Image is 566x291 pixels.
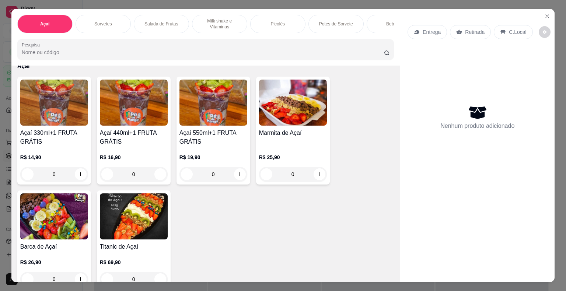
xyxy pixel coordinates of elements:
[100,154,168,161] p: R$ 16,90
[20,154,88,161] p: R$ 14,90
[144,21,178,27] p: Salada de Frutas
[541,10,553,22] button: Close
[179,80,247,126] img: product-image
[509,28,526,36] p: C.Local
[423,28,441,36] p: Entrega
[20,259,88,266] p: R$ 26,90
[100,242,168,251] h4: Titanic de Açaí
[17,62,394,71] p: Açaí
[22,42,42,48] label: Pesquisa
[40,21,49,27] p: Açaí
[259,80,327,126] img: product-image
[20,129,88,146] h4: Açaí 330ml+1 FRUTA GRÁTIS
[20,242,88,251] h4: Barca de Açaí
[259,154,327,161] p: R$ 25,90
[270,21,285,27] p: Picolés
[94,21,112,27] p: Sorvetes
[198,18,241,30] p: Milk shake e Vitaminas
[100,80,168,126] img: product-image
[179,154,247,161] p: R$ 19,90
[465,28,485,36] p: Retirada
[22,49,384,56] input: Pesquisa
[100,129,168,146] h4: Açaí 440ml+1 FRUTA GRÁTIS
[259,129,327,137] h4: Marmita de Açaí
[100,193,168,239] img: product-image
[539,26,551,38] button: decrease-product-quantity
[20,80,88,126] img: product-image
[386,21,402,27] p: Bebidas
[179,129,247,146] h4: Açaí 550ml+1 FRUTA GRÁTIS
[319,21,353,27] p: Potes de Sorvete
[20,193,88,239] img: product-image
[100,259,168,266] p: R$ 69,90
[440,122,514,130] p: Nenhum produto adicionado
